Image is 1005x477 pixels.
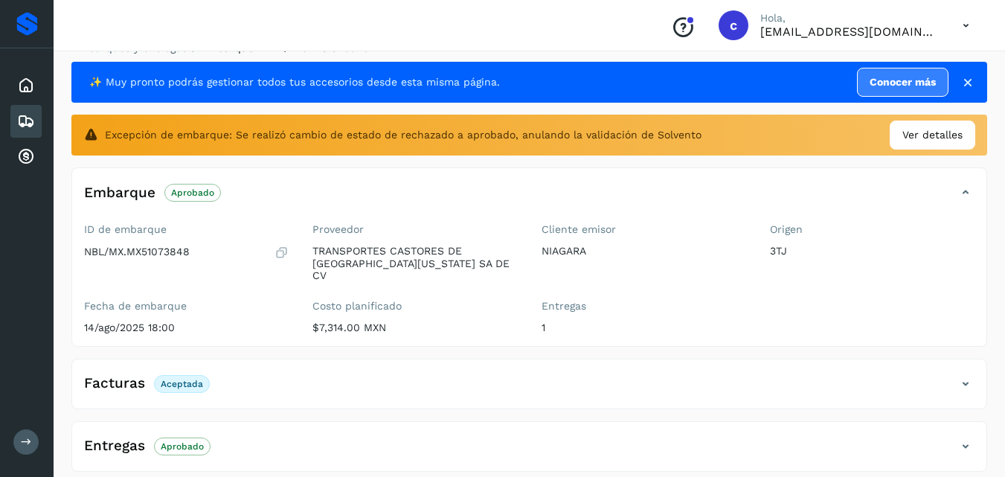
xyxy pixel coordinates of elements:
div: EmbarqueAprobado [72,180,986,217]
p: 14/ago/2025 18:00 [84,321,289,334]
p: TRANSPORTES CASTORES DE [GEOGRAPHIC_DATA][US_STATE] SA DE CV [312,245,517,282]
p: Aprobado [171,188,214,198]
label: Fecha de embarque [84,300,289,313]
span: ✨ Muy pronto podrás gestionar todos tus accesorios desde esta misma página. [89,74,500,90]
label: Proveedor [312,223,517,236]
p: NIAGARA [542,245,746,257]
p: Aprobado [161,441,204,452]
p: Aceptada [161,379,203,389]
div: EntregasAprobado [72,434,986,471]
p: 3TJ [770,245,975,257]
label: Cliente emisor [542,223,746,236]
div: FacturasAceptada [72,371,986,409]
p: $7,314.00 MXN [312,321,517,334]
div: Embarques [10,105,42,138]
p: NBL/MX.MX51073848 [84,246,190,258]
label: Origen [770,223,975,236]
span: Ver detalles [902,127,963,143]
span: Excepción de embarque: Se realizó cambio de estado de rechazado a aprobado, anulando la validació... [105,127,701,143]
p: 1 [542,321,746,334]
p: Hola, [760,12,939,25]
h4: Facturas [84,375,145,392]
h4: Embarque [84,185,155,202]
div: Cuentas por cobrar [10,141,42,173]
label: Costo planificado [312,300,517,313]
div: Inicio [10,69,42,102]
label: Entregas [542,300,746,313]
a: Conocer más [857,68,948,97]
label: ID de embarque [84,223,289,236]
h4: Entregas [84,438,145,455]
p: cuentasespeciales8_met@castores.com.mx [760,25,939,39]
